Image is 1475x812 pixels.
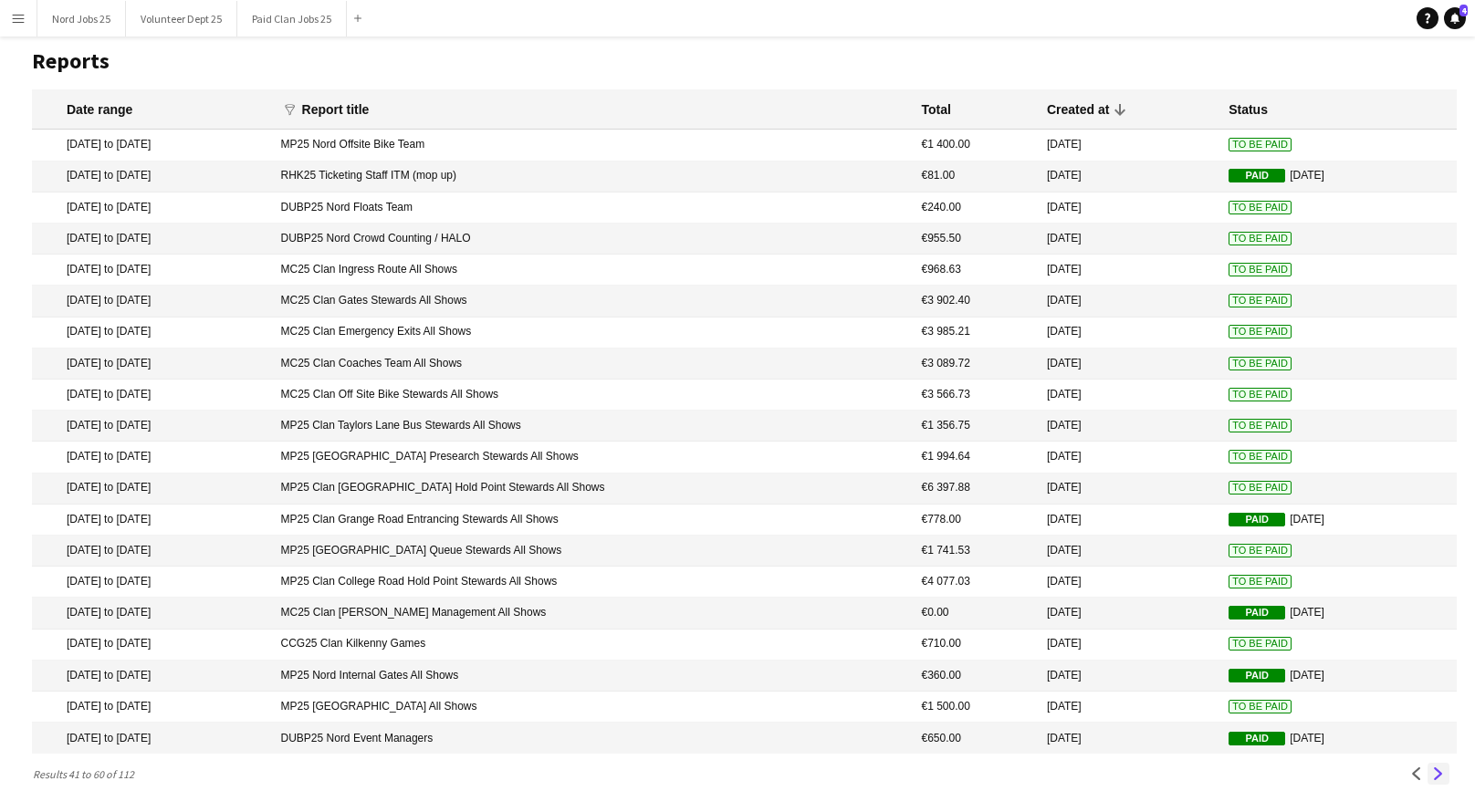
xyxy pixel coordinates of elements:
span: Paid [1229,732,1285,745]
mat-cell: €3 902.40 [913,286,1038,317]
mat-cell: [DATE] [1219,505,1457,536]
mat-cell: RHK25 Ticketing Staff ITM (mop up) [272,161,913,193]
mat-cell: MC25 Clan Coaches Team All Shows [272,349,913,380]
mat-cell: €81.00 [913,161,1038,193]
mat-cell: [DATE] [1038,255,1219,286]
mat-cell: DUBP25 Nord Floats Team [272,193,913,224]
span: To Be Paid [1229,544,1292,557]
mat-cell: [DATE] to [DATE] [32,193,272,224]
mat-cell: [DATE] [1219,161,1457,193]
mat-cell: [DATE] [1038,630,1219,661]
button: Paid Clan Jobs 25 [237,1,347,36]
mat-cell: €240.00 [913,193,1038,224]
mat-cell: [DATE] to [DATE] [32,536,272,567]
mat-cell: €1 500.00 [913,692,1038,723]
span: To Be Paid [1229,450,1292,463]
mat-cell: [DATE] to [DATE] [32,349,272,380]
mat-cell: [DATE] to [DATE] [32,130,272,161]
mat-cell: [DATE] [1038,130,1219,161]
span: 4 [1459,5,1468,16]
span: Paid [1229,513,1285,526]
mat-cell: €1 356.75 [913,411,1038,442]
mat-cell: [DATE] to [DATE] [32,474,272,505]
span: To Be Paid [1229,201,1292,214]
mat-cell: [DATE] [1038,286,1219,317]
mat-cell: [DATE] to [DATE] [32,411,272,442]
mat-cell: [DATE] [1038,598,1219,629]
span: Results 41 to 60 of 112 [32,767,141,781]
mat-cell: €0.00 [913,598,1038,629]
mat-cell: €968.63 [913,255,1038,286]
mat-cell: [DATE] to [DATE] [32,505,272,536]
span: To Be Paid [1229,357,1292,370]
mat-cell: [DATE] [1038,318,1219,349]
a: 4 [1444,7,1466,29]
mat-cell: MP25 Nord Internal Gates All Shows [272,661,913,692]
span: To Be Paid [1229,388,1292,401]
mat-cell: MC25 Clan Emergency Exits All Shows [272,318,913,349]
div: Created at [1047,101,1109,118]
span: To Be Paid [1229,138,1292,151]
div: Date range [67,101,132,118]
mat-cell: [DATE] [1038,380,1219,411]
mat-cell: [DATE] [1038,411,1219,442]
div: Created at [1047,101,1125,118]
span: Paid [1229,606,1285,619]
mat-cell: [DATE] to [DATE] [32,692,272,723]
mat-cell: €3 089.72 [913,349,1038,380]
mat-cell: [DATE] to [DATE] [32,380,272,411]
mat-cell: [DATE] to [DATE] [32,598,272,629]
mat-cell: [DATE] [1038,193,1219,224]
mat-cell: [DATE] [1038,661,1219,692]
mat-cell: €4 077.03 [913,567,1038,598]
mat-cell: [DATE] [1219,723,1457,754]
mat-cell: [DATE] to [DATE] [32,318,272,349]
mat-cell: MP25 Nord Offsite Bike Team [272,130,913,161]
mat-cell: [DATE] [1038,224,1219,255]
mat-cell: €3 985.21 [913,318,1038,349]
mat-cell: €710.00 [913,630,1038,661]
mat-cell: [DATE] [1219,598,1457,629]
mat-cell: CCG25 Clan Kilkenny Games [272,630,913,661]
div: Status [1229,101,1268,118]
mat-cell: €3 566.73 [913,380,1038,411]
mat-cell: MC25 Clan Off Site Bike Stewards All Shows [272,380,913,411]
mat-cell: MC25 Clan Gates Stewards All Shows [272,286,913,317]
mat-cell: [DATE] [1038,723,1219,754]
mat-cell: [DATE] [1038,692,1219,723]
span: To Be Paid [1229,481,1292,494]
mat-cell: MC25 Clan [PERSON_NAME] Management All Shows [272,598,913,629]
button: Nord Jobs 25 [37,1,126,36]
mat-cell: DUBP25 Nord Event Managers [272,723,913,754]
mat-cell: [DATE] to [DATE] [32,255,272,286]
span: Paid [1229,169,1285,182]
div: Total [922,101,951,118]
mat-cell: MP25 Clan [GEOGRAPHIC_DATA] Hold Point Stewards All Shows [272,474,913,505]
span: Paid [1229,669,1285,682]
mat-cell: [DATE] [1038,161,1219,193]
mat-cell: MP25 Clan Taylors Lane Bus Stewards All Shows [272,411,913,442]
span: To Be Paid [1229,575,1292,588]
mat-cell: [DATE] [1038,536,1219,567]
mat-cell: [DATE] to [DATE] [32,161,272,193]
button: Volunteer Dept 25 [126,1,237,36]
span: To Be Paid [1229,419,1292,432]
mat-cell: DUBP25 Nord Crowd Counting / HALO [272,224,913,255]
mat-cell: [DATE] [1038,567,1219,598]
mat-cell: [DATE] [1038,505,1219,536]
mat-cell: [DATE] to [DATE] [32,224,272,255]
mat-cell: €1 994.64 [913,442,1038,473]
mat-cell: [DATE] to [DATE] [32,442,272,473]
mat-cell: [DATE] [1038,474,1219,505]
span: To Be Paid [1229,232,1292,245]
mat-cell: [DATE] to [DATE] [32,723,272,754]
mat-cell: €1 741.53 [913,536,1038,567]
div: Report title [302,101,370,118]
h1: Reports [32,47,1457,75]
mat-cell: MP25 Clan Grange Road Entrancing Stewards All Shows [272,505,913,536]
mat-cell: [DATE] to [DATE] [32,567,272,598]
mat-cell: €955.50 [913,224,1038,255]
mat-cell: MP25 [GEOGRAPHIC_DATA] All Shows [272,692,913,723]
div: Report title [302,101,386,118]
mat-cell: €778.00 [913,505,1038,536]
